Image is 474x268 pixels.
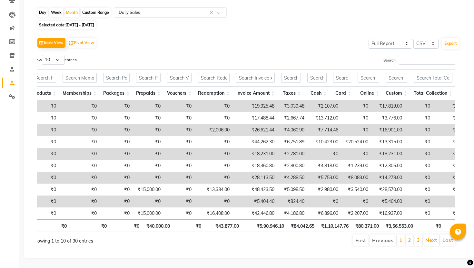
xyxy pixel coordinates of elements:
th: ₹0 [70,219,110,232]
button: Pivot View [67,38,96,48]
th: ₹0 [110,219,142,232]
td: ₹0 [164,160,195,172]
div: Custom Range [81,8,111,17]
td: ₹0 [341,196,371,207]
td: ₹0 [100,124,133,136]
td: ₹16,937.00 [371,207,405,219]
td: ₹0 [195,172,233,184]
td: ₹28,570.00 [371,184,405,196]
span: [DATE] - [DATE] [65,23,94,27]
th: Products: activate to sort column ascending [29,86,59,100]
td: ₹0 [133,196,164,207]
th: Vouchers: activate to sort column ascending [164,86,195,100]
td: ₹0 [100,172,133,184]
td: ₹0 [341,148,371,160]
td: ₹4,186.80 [278,207,308,219]
img: pivot.png [69,41,74,46]
button: Export [442,38,459,49]
td: ₹0 [308,148,341,160]
td: ₹0 [100,148,133,160]
td: ₹0 [59,112,100,124]
td: ₹0 [100,136,133,148]
th: ₹40,000.00 [143,219,173,232]
td: ₹0 [164,172,195,184]
td: ₹2,800.80 [278,160,308,172]
td: ₹15,000.00 [133,184,164,196]
input: Search Online [358,73,379,83]
a: 3 [417,237,420,243]
label: Show entries [32,55,77,65]
td: ₹0 [195,100,233,112]
td: ₹44,262.30 [233,136,278,148]
td: ₹2,980.00 [308,184,341,196]
td: ₹0 [405,207,433,219]
td: ₹0 [29,148,59,160]
td: ₹0 [405,196,433,207]
td: ₹0 [405,124,433,136]
td: ₹17,488.44 [233,112,278,124]
td: ₹0 [59,184,100,196]
th: ₹0 [39,219,70,232]
div: Month [64,8,79,17]
td: ₹15,000.00 [133,207,164,219]
td: ₹0 [59,100,100,112]
td: ₹19,925.48 [233,100,278,112]
td: ₹0 [100,112,133,124]
input: Search: [399,55,455,65]
td: ₹2,667.74 [278,112,308,124]
th: ₹5,90,946.10 [242,219,287,232]
td: ₹0 [29,112,59,124]
th: Invoice Amount: activate to sort column ascending [233,86,278,100]
td: ₹0 [29,136,59,148]
td: ₹0 [133,136,164,148]
select: Showentries [42,55,64,65]
td: ₹0 [164,100,195,112]
td: ₹0 [405,172,433,184]
td: ₹0 [133,148,164,160]
td: ₹48,423.50 [233,184,278,196]
td: ₹0 [405,112,433,124]
input: Search Invoice Amount [236,73,274,83]
td: ₹3,540.00 [341,184,371,196]
td: ₹0 [195,160,233,172]
td: ₹17,819.00 [371,100,405,112]
td: ₹0 [29,160,59,172]
td: ₹28,113.50 [233,172,278,184]
td: ₹0 [341,112,371,124]
td: ₹0 [164,112,195,124]
th: Custom: activate to sort column ascending [382,86,410,100]
td: ₹0 [164,207,195,219]
td: ₹0 [59,172,100,184]
input: Search Taxes [281,73,301,83]
td: ₹0 [405,148,433,160]
td: ₹2,207.00 [341,207,371,219]
td: ₹0 [195,196,233,207]
input: Search Redemption [198,73,230,83]
td: ₹2,107.00 [308,100,341,112]
td: ₹0 [164,124,195,136]
td: ₹6,896.00 [308,207,341,219]
th: Redemption: activate to sort column ascending [195,86,233,100]
td: ₹0 [164,196,195,207]
th: Online: activate to sort column ascending [354,86,382,100]
td: ₹4,818.00 [308,160,341,172]
td: ₹0 [133,160,164,172]
td: ₹14,278.00 [371,172,405,184]
input: Search Cash [307,73,327,83]
th: Taxes: activate to sort column ascending [278,86,304,100]
td: ₹12,305.00 [371,160,405,172]
th: ₹80,371.00 [352,219,382,232]
span: Selected date: [37,21,96,29]
th: Cash: activate to sort column ascending [304,86,330,100]
td: ₹0 [59,124,100,136]
td: ₹0 [341,100,371,112]
th: Memberships: activate to sort column ascending [59,86,100,100]
td: ₹0 [100,160,133,172]
div: Week [49,8,63,17]
th: ₹43,877.00 [204,219,242,232]
td: ₹1,239.00 [341,160,371,172]
a: 2 [408,237,411,243]
td: ₹0 [59,207,100,219]
td: ₹6,751.89 [278,136,308,148]
td: ₹13,315.00 [371,136,405,148]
